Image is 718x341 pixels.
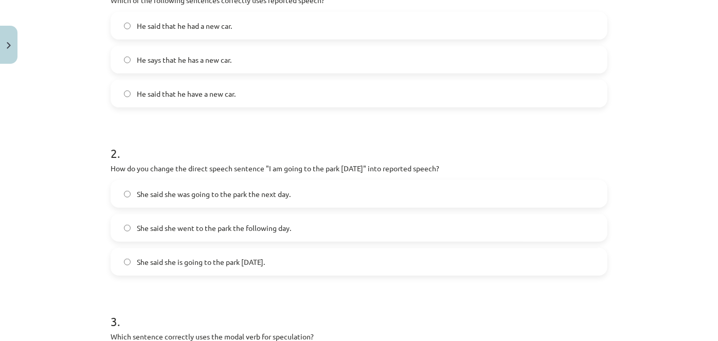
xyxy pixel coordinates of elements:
span: She said she went to the park the following day. [137,223,291,234]
p: How do you change the direct speech sentence "I am going to the park [DATE]" into reported speech? [111,163,607,174]
input: She said she is going to the park [DATE]. [124,259,131,265]
span: He says that he has a new car. [137,55,231,65]
h1: 3 . [111,296,607,328]
input: He says that he has a new car. [124,57,131,63]
input: She said she was going to the park the next day. [124,191,131,198]
img: icon-close-lesson-0947bae3869378f0d4975bcd49f059093ad1ed9edebbc8119c70593378902aed.svg [7,42,11,49]
h1: 2 . [111,128,607,160]
input: He said that he had a new car. [124,23,131,29]
span: She said she was going to the park the next day. [137,189,291,200]
span: He said that he had a new car. [137,21,232,31]
input: She said she went to the park the following day. [124,225,131,231]
span: She said she is going to the park [DATE]. [137,257,265,267]
input: He said that he have a new car. [124,91,131,97]
span: He said that he have a new car. [137,88,236,99]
